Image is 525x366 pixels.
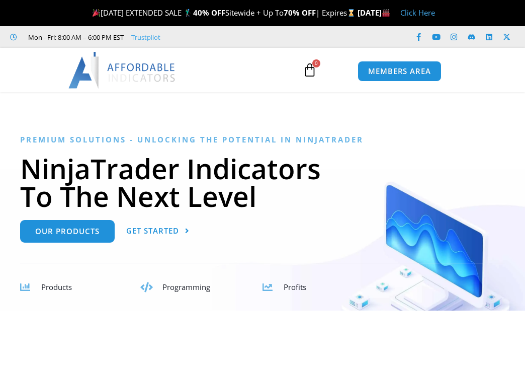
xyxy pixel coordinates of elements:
img: LogoAI | Affordable Indicators – NinjaTrader [68,52,177,88]
a: Get Started [126,220,190,243]
a: MEMBERS AREA [358,61,442,82]
span: Profits [284,282,306,292]
span: Mon - Fri: 8:00 AM – 6:00 PM EST [26,31,124,43]
span: Our Products [35,228,100,235]
img: ⌛ [347,9,355,17]
img: 🏭 [382,9,390,17]
span: Get Started [126,227,179,235]
span: MEMBERS AREA [368,67,431,75]
h1: NinjaTrader Indicators To The Next Level [20,155,505,210]
a: Click Here [400,8,435,18]
a: 0 [288,55,332,85]
strong: [DATE] [358,8,390,18]
strong: 40% OFF [193,8,225,18]
span: 0 [312,59,320,67]
h6: Premium Solutions - Unlocking the Potential in NinjaTrader [20,135,505,144]
a: Our Products [20,220,115,243]
a: Trustpilot [131,31,160,43]
strong: 70% OFF [284,8,316,18]
span: Programming [162,282,210,292]
img: 🎉 [93,9,100,17]
span: [DATE] EXTENDED SALE 🏌️‍♂️ Sitewide + Up To | Expires [90,8,358,18]
span: Products [41,282,72,292]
